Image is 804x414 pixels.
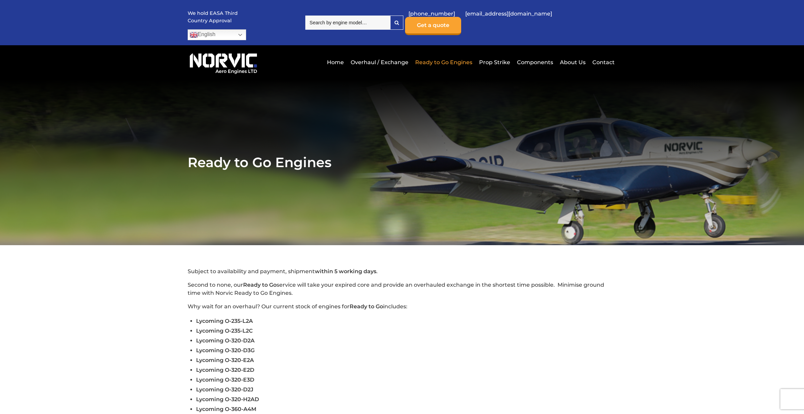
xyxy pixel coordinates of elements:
[591,54,615,71] a: Contact
[196,318,253,324] span: Lycoming O-235-L2A
[405,17,461,35] a: Get a quote
[515,54,555,71] a: Components
[405,5,458,22] a: [PHONE_NUMBER]
[477,54,512,71] a: Prop Strike
[462,5,555,22] a: [EMAIL_ADDRESS][DOMAIN_NAME]
[196,377,254,383] span: Lycoming O-320-E3D
[243,282,277,288] strong: Ready to Go
[188,281,617,297] p: Second to none, our service will take your expired core and provide an overhauled exchange in the...
[196,386,253,393] span: Lycoming O-320-D2J
[558,54,587,71] a: About Us
[315,268,376,275] strong: within 5 working days
[188,29,246,40] a: English
[305,16,390,30] input: Search by engine model…
[196,337,255,344] span: Lycoming O-320-D2A
[196,367,254,373] span: Lycoming O-320-E2D
[196,357,254,363] span: Lycoming O-320-E2A
[196,396,259,403] span: Lycoming O-320-H2AD
[188,10,238,24] p: We hold EASA Third Country Approval
[350,303,383,310] strong: Ready to Go
[188,267,617,276] p: Subject to availability and payment, shipment .
[325,54,346,71] a: Home
[188,50,259,74] img: Norvic Aero Engines logo
[196,328,253,334] span: Lycoming O-235-L2C
[190,31,198,39] img: en
[349,54,410,71] a: Overhaul / Exchange
[188,154,617,171] h1: Ready to Go Engines
[413,54,474,71] a: Ready to Go Engines
[188,303,617,311] p: Why wait for an overhaul? Our current stock of engines for includes:
[196,347,255,354] span: Lycoming O-320-D3G
[196,406,256,412] span: Lycoming O-360-A4M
